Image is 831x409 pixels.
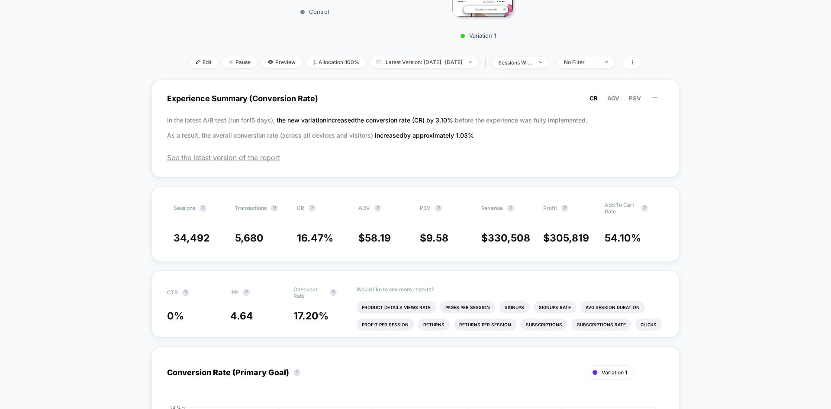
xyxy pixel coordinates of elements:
[426,232,448,244] span: 9.58
[167,310,184,322] span: 0 %
[297,232,333,244] span: 16.47 %
[167,89,664,108] span: Experience Summary (Conversion Rate)
[572,319,631,331] li: Subscriptions Rate
[481,232,530,244] span: $
[605,94,622,102] button: AOV
[196,60,200,64] img: edit
[174,232,209,244] span: 34,492
[469,61,472,63] img: end
[222,56,257,68] span: Pause
[626,94,644,102] button: PSV
[605,61,608,63] img: end
[481,205,503,211] span: Revenue
[605,202,637,215] span: Add To Cart Rate
[293,286,325,299] span: Checkout Rate
[374,205,381,212] button: ?
[589,95,598,102] span: CR
[377,60,381,64] img: calendar
[235,205,267,211] span: Transactions
[358,205,370,211] span: AOV
[498,59,533,66] div: sessions with impression
[330,289,337,296] button: ?
[499,301,529,313] li: Signups
[190,56,218,68] span: Edit
[580,301,645,313] li: Avg Session Duration
[435,205,442,212] button: ?
[420,232,448,244] span: $
[454,319,516,331] li: Returns Per Session
[167,113,664,143] p: In the latest A/B test (run for 15 days), before the experience was fully implemented. As a resul...
[420,205,431,211] span: PSV
[174,205,195,211] span: Sessions
[271,205,278,212] button: ?
[235,232,264,244] span: 5,680
[261,56,302,68] span: Preview
[641,205,648,212] button: ?
[230,310,253,322] span: 4.64
[543,232,589,244] span: $
[200,205,206,212] button: ?
[605,232,641,244] span: 54.10 %
[243,289,250,296] button: ?
[602,369,627,376] span: Variation 1
[167,153,664,162] span: See the latest version of the report
[539,61,542,63] img: end
[587,94,600,102] button: CR
[365,232,391,244] span: 58.19
[561,205,568,212] button: ?
[293,310,329,322] span: 17.20 %
[182,289,189,296] button: ?
[313,60,316,64] img: rebalance
[229,60,233,64] img: end
[564,59,599,65] div: No Filter
[483,56,492,69] span: |
[375,132,474,139] span: increased by approximately 1.03 %
[260,8,369,15] p: Control
[488,232,530,244] span: 330,508
[629,95,641,102] span: PSV
[357,286,664,293] p: Would like to see more reports?
[167,289,178,296] span: CTR
[440,301,495,313] li: Pages Per Session
[418,319,450,331] li: Returns
[550,232,589,244] span: 305,819
[357,319,414,331] li: Profit Per Session
[370,56,478,68] span: Latest Version: [DATE] - [DATE]
[607,95,619,102] span: AOV
[297,205,304,211] span: CR
[358,232,391,244] span: $
[403,32,554,39] p: Variation 1
[357,301,436,313] li: Product Details Views Rate
[309,205,316,212] button: ?
[635,319,662,331] li: Clicks
[230,289,238,296] span: IPP
[293,369,300,376] button: ?
[534,301,576,313] li: Signups Rate
[306,56,366,68] span: Allocation: 100%
[521,319,567,331] li: Subscriptions
[543,205,557,211] span: Profit
[277,116,455,124] span: the new variation increased the conversion rate (CR) by 3.10 %
[507,205,514,212] button: ?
